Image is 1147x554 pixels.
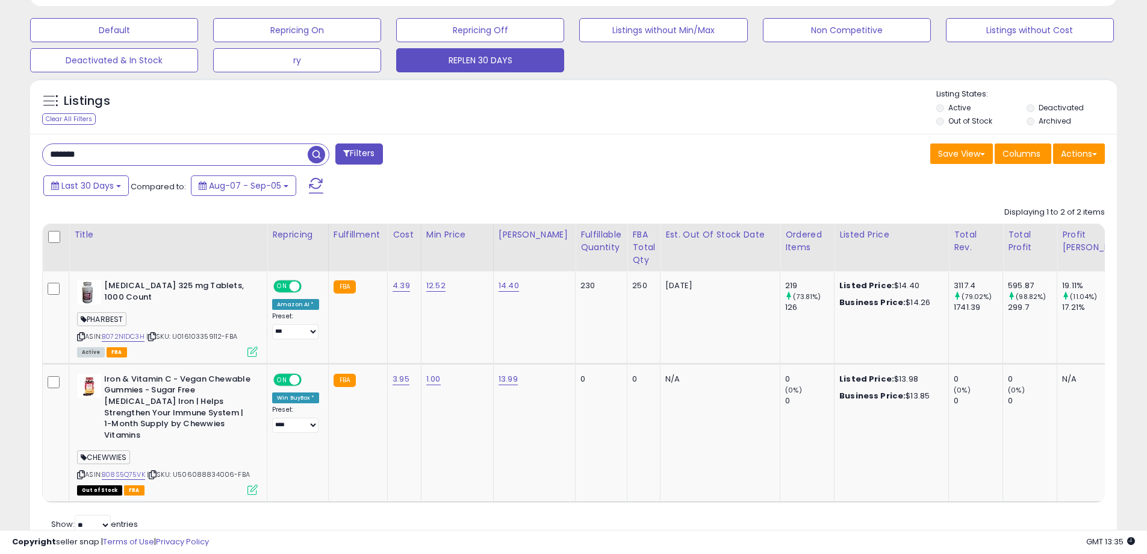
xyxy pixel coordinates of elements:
span: Aug-07 - Sep-05 [209,180,281,192]
a: 4.39 [393,280,410,292]
div: Title [74,228,262,241]
small: (0%) [954,385,971,395]
button: Listings without Cost [946,18,1114,42]
div: Fulfillable Quantity [580,228,622,254]
small: (98.82%) [1016,292,1046,301]
div: 0 [785,395,834,406]
div: ASIN: [77,280,258,356]
div: 219 [785,280,834,291]
div: seller snap | | [12,537,209,548]
a: 1.00 [426,373,441,385]
button: Filters [335,143,382,165]
div: 250 [632,280,651,291]
div: Est. Out Of Stock Date [665,228,775,241]
div: Preset: [272,312,319,339]
img: 41-DOV2KPSL._SL40_.jpg [77,280,101,304]
a: 12.52 [426,280,446,292]
div: FBA Total Qty [632,228,655,266]
div: 0 [785,374,834,385]
a: Terms of Use [103,536,154,547]
div: N/A [1062,374,1130,385]
div: $13.98 [839,374,939,385]
p: [DATE] [665,280,771,291]
b: [MEDICAL_DATA] 325 mg Tablets, 1000 Count [104,280,250,306]
div: 0 [954,374,1002,385]
span: Last 30 Days [61,180,114,192]
span: ON [275,374,290,385]
div: $13.85 [839,391,939,401]
div: 230 [580,280,618,291]
h5: Listings [64,93,110,110]
p: Listing States: [936,89,1117,100]
div: Listed Price [839,228,943,241]
div: $14.26 [839,297,939,308]
div: [PERSON_NAME] [499,228,570,241]
div: 126 [785,302,834,313]
a: 14.40 [499,280,519,292]
span: All listings currently available for purchase on Amazon [77,347,105,357]
div: 17.21% [1062,302,1139,313]
b: Business Price: [839,297,906,308]
span: Show: entries [51,518,138,530]
button: Last 30 Days [43,175,129,196]
small: (0%) [1008,385,1025,395]
span: FBA [124,485,145,496]
a: 13.99 [499,373,518,385]
div: Profit [PERSON_NAME] [1062,228,1134,254]
span: Columns [1002,148,1040,160]
div: 19.11% [1062,280,1139,291]
small: (0%) [785,385,802,395]
div: 299.7 [1008,302,1057,313]
small: (73.81%) [793,292,821,301]
span: 2025-10-6 13:35 GMT [1086,536,1135,547]
div: 595.87 [1008,280,1057,291]
button: Columns [995,143,1051,164]
button: Save View [930,143,993,164]
span: Compared to: [131,181,186,192]
b: Listed Price: [839,373,894,385]
div: Clear All Filters [42,113,96,125]
label: Active [948,102,971,113]
div: 1741.39 [954,302,1002,313]
button: Listings without Min/Max [579,18,747,42]
span: FBA [107,347,127,357]
div: Repricing [272,228,323,241]
span: All listings that are currently out of stock and unavailable for purchase on Amazon [77,485,122,496]
span: OFF [300,282,319,292]
a: B072N1DC3H [102,332,145,342]
button: Default [30,18,198,42]
div: Min Price [426,228,488,241]
div: Displaying 1 to 2 of 2 items [1004,207,1105,218]
button: Repricing On [213,18,381,42]
div: 0 [954,395,1002,406]
button: Repricing Off [396,18,564,42]
div: Fulfillment [334,228,382,241]
label: Deactivated [1039,102,1084,113]
div: Preset: [272,406,319,433]
a: Privacy Policy [156,536,209,547]
button: Non Competitive [763,18,931,42]
span: | SKU: U016103359112-FBA [146,332,237,341]
div: ASIN: [77,374,258,494]
a: B08S5Q75VK [102,470,145,480]
label: Out of Stock [948,116,992,126]
span: OFF [300,374,319,385]
div: Ordered Items [785,228,829,254]
div: $14.40 [839,280,939,291]
a: 3.95 [393,373,409,385]
img: 41JErpJfCYL._SL40_.jpg [77,374,101,398]
small: (11.04%) [1070,292,1097,301]
label: Archived [1039,116,1071,126]
span: | SKU: U506088834006-FBA [147,470,250,479]
div: Win BuyBox * [272,392,319,403]
b: Business Price: [839,390,906,401]
strong: Copyright [12,536,56,547]
div: 3117.4 [954,280,1002,291]
div: Amazon AI * [272,299,319,310]
button: REPLEN 30 DAYS [396,48,564,72]
div: Total Rev. [954,228,998,254]
div: 0 [1008,395,1057,406]
p: N/A [665,374,771,385]
b: Listed Price: [839,280,894,291]
span: PHARBEST [77,312,126,326]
